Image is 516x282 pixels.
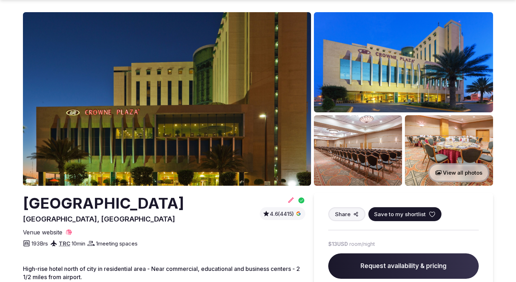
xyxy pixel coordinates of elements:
[349,240,375,248] span: room/night
[335,210,350,218] span: Share
[328,240,348,248] span: $13 USD
[374,210,426,218] span: Save to my shortlist
[59,240,70,247] a: TRC
[23,215,175,223] span: [GEOGRAPHIC_DATA], [GEOGRAPHIC_DATA]
[314,115,402,186] img: Venue gallery photo
[314,12,493,112] img: Venue gallery photo
[23,193,184,214] h2: [GEOGRAPHIC_DATA]
[270,210,294,218] span: 4.6 (4415)
[263,210,302,217] a: 4.6(4415)
[428,163,489,182] button: View all photos
[23,12,311,186] img: Venue cover photo
[23,228,62,236] span: Venue website
[23,228,72,236] a: Venue website
[368,207,441,221] button: Save to my shortlist
[405,115,493,186] img: Venue gallery photo
[72,240,85,247] span: 10 min
[328,253,479,279] span: Request availability & pricing
[23,265,300,280] span: High-rise hotel north of city in residential area - Near commercial, educational and business cen...
[32,240,48,247] span: 193 Brs
[96,240,138,247] span: 1 meeting spaces
[328,207,365,221] button: Share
